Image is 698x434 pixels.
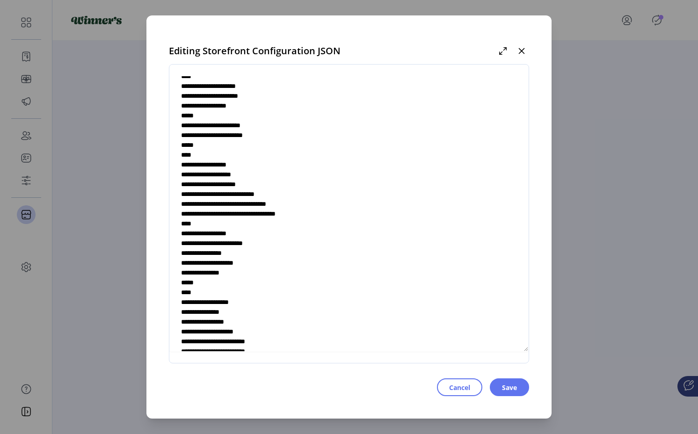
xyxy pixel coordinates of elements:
span: Cancel [449,383,470,392]
span: Editing Storefront Configuration JSON [169,44,341,58]
button: Cancel [437,378,482,396]
button: Save [490,378,529,396]
span: Save [502,383,517,392]
button: Maximize [495,43,510,58]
